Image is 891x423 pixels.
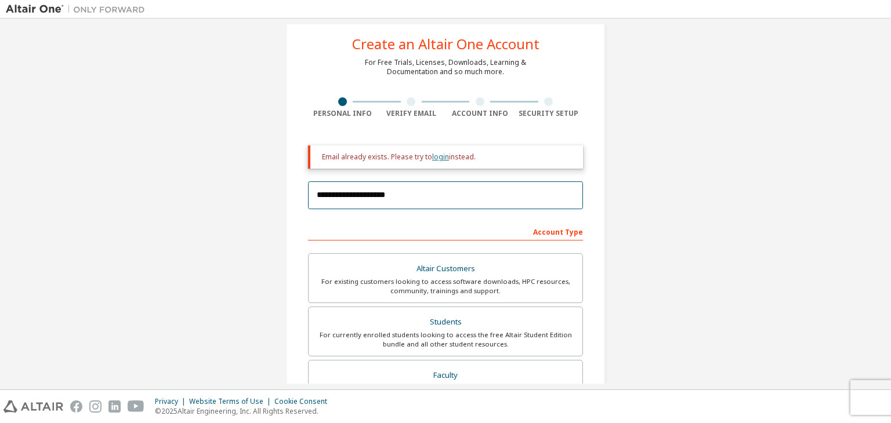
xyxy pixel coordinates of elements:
[316,277,575,296] div: For existing customers looking to access software downloads, HPC resources, community, trainings ...
[70,400,82,413] img: facebook.svg
[3,400,63,413] img: altair_logo.svg
[316,330,575,349] div: For currently enrolled students looking to access the free Altair Student Edition bundle and all ...
[445,109,515,118] div: Account Info
[322,152,574,162] div: Email already exists. Please try to instead.
[308,109,377,118] div: Personal Info
[316,261,575,277] div: Altair Customers
[274,397,334,406] div: Cookie Consent
[316,314,575,330] div: Students
[515,109,584,118] div: Security Setup
[377,109,446,118] div: Verify Email
[108,400,121,413] img: linkedin.svg
[308,222,583,240] div: Account Type
[6,3,151,15] img: Altair One
[189,397,274,406] div: Website Terms of Use
[89,400,102,413] img: instagram.svg
[155,397,189,406] div: Privacy
[432,152,449,162] a: login
[316,383,575,402] div: For faculty & administrators of academic institutions administering students and accessing softwa...
[155,406,334,416] p: © 2025 Altair Engineering, Inc. All Rights Reserved.
[352,37,539,51] div: Create an Altair One Account
[365,58,526,76] div: For Free Trials, Licenses, Downloads, Learning & Documentation and so much more.
[128,400,144,413] img: youtube.svg
[316,367,575,384] div: Faculty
